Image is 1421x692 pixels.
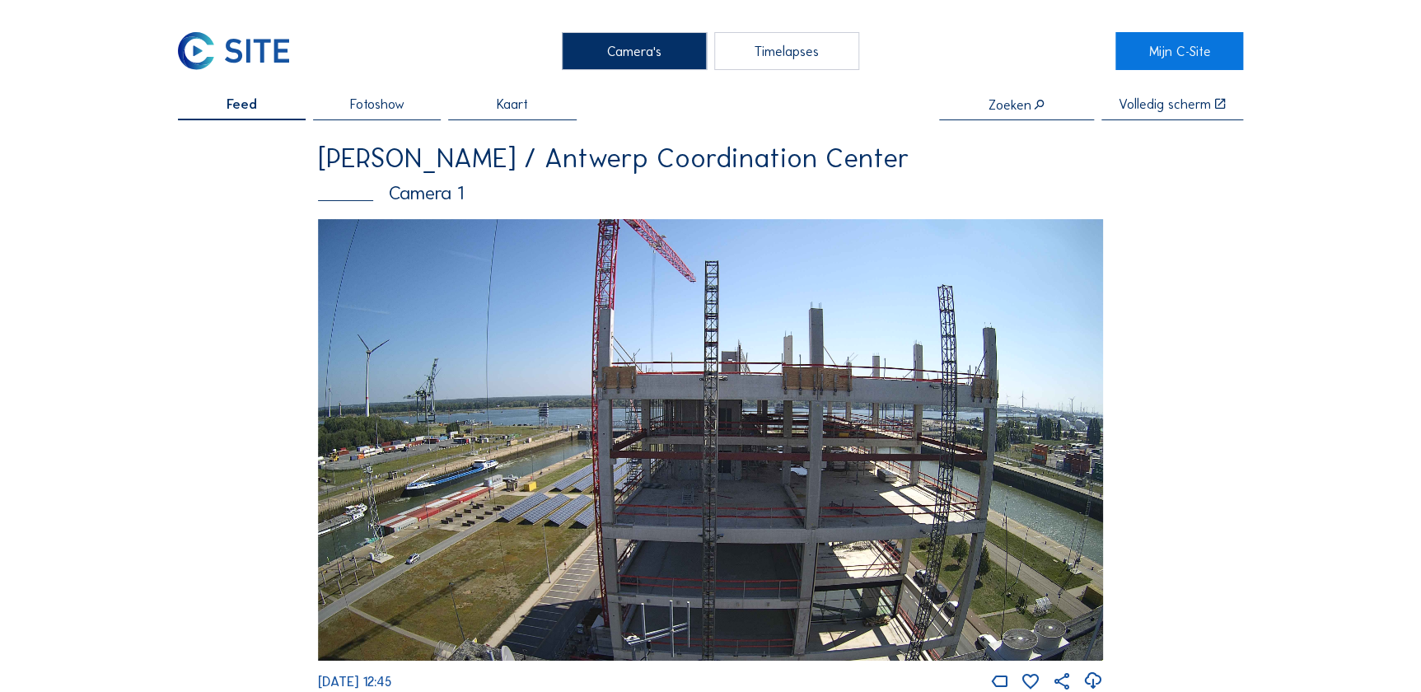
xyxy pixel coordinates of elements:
[1115,32,1243,69] a: Mijn C-Site
[227,97,257,110] span: Feed
[318,219,1104,662] img: Image
[497,97,528,110] span: Kaart
[562,32,707,69] div: Camera's
[178,32,306,69] a: C-SITE Logo
[714,32,859,69] div: Timelapses
[1119,97,1211,110] div: Volledig scherm
[318,145,1104,172] div: [PERSON_NAME] / Antwerp Coordination Center
[350,97,404,110] span: Fotoshow
[318,184,1104,203] div: Camera 1
[178,32,289,69] img: C-SITE Logo
[318,673,391,690] span: [DATE] 12:45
